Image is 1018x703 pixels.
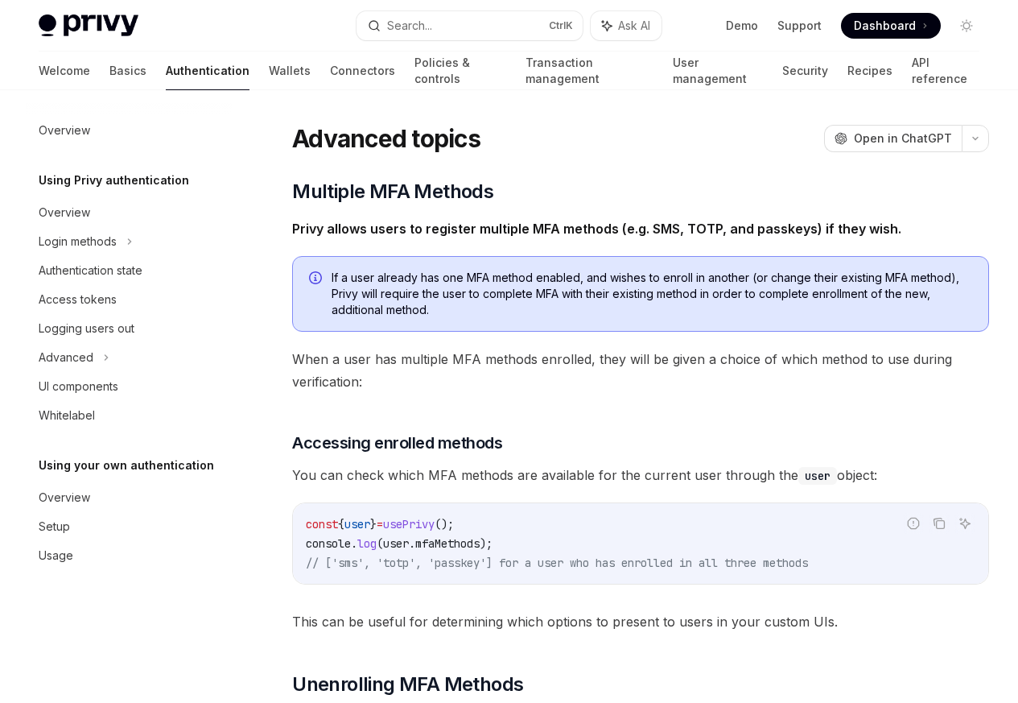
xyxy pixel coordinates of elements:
[409,536,415,551] span: .
[912,52,979,90] a: API reference
[292,672,523,697] span: Unenrolling MFA Methods
[39,261,142,280] div: Authentication state
[292,432,502,454] span: Accessing enrolled methods
[292,348,989,393] span: When a user has multiple MFA methods enrolled, they will be given a choice of which method to use...
[903,513,924,534] button: Report incorrect code
[387,16,432,35] div: Search...
[26,285,232,314] a: Access tokens
[39,488,90,507] div: Overview
[26,372,232,401] a: UI components
[109,52,146,90] a: Basics
[525,52,653,90] a: Transaction management
[618,18,650,34] span: Ask AI
[377,536,383,551] span: (
[39,319,134,338] div: Logging users out
[377,517,383,531] span: =
[26,314,232,343] a: Logging users out
[673,52,764,90] a: User management
[292,179,493,205] span: Multiple MFA Methods
[415,536,480,551] span: mfaMethods
[383,536,409,551] span: user
[338,517,344,531] span: {
[39,546,73,565] div: Usage
[726,18,758,34] a: Demo
[39,290,117,309] div: Access tokens
[798,467,837,485] code: user
[357,11,583,40] button: Search...CtrlK
[332,270,972,318] span: If a user already has one MFA method enabled, and wishes to enroll in another (or change their ex...
[39,456,214,475] h5: Using your own authentication
[39,52,90,90] a: Welcome
[306,517,338,531] span: const
[414,52,506,90] a: Policies & controls
[929,513,950,534] button: Copy the contents from the code block
[591,11,661,40] button: Ask AI
[269,52,311,90] a: Wallets
[292,610,989,633] span: This can be useful for determining which options to present to users in your custom UIs.
[330,52,395,90] a: Connectors
[306,556,808,570] span: // ['sms', 'totp', 'passkey'] for a user who has enrolled in all three methods
[166,52,249,90] a: Authentication
[39,517,70,536] div: Setup
[351,536,357,551] span: .
[480,536,493,551] span: );
[39,14,138,37] img: light logo
[26,116,232,145] a: Overview
[39,121,90,140] div: Overview
[309,271,325,287] svg: Info
[841,13,941,39] a: Dashboard
[357,536,377,551] span: log
[39,203,90,222] div: Overview
[39,406,95,425] div: Whitelabel
[26,512,232,541] a: Setup
[824,125,962,152] button: Open in ChatGPT
[306,536,351,551] span: console
[292,221,901,237] strong: Privy allows users to register multiple MFA methods (e.g. SMS, TOTP, and passkeys) if they wish.
[26,401,232,430] a: Whitelabel
[292,464,989,486] span: You can check which MFA methods are available for the current user through the object:
[854,130,952,147] span: Open in ChatGPT
[39,377,118,396] div: UI components
[435,517,454,531] span: ();
[26,541,232,570] a: Usage
[383,517,435,531] span: usePrivy
[854,18,916,34] span: Dashboard
[26,483,232,512] a: Overview
[370,517,377,531] span: }
[782,52,828,90] a: Security
[847,52,892,90] a: Recipes
[39,348,93,367] div: Advanced
[26,256,232,285] a: Authentication state
[777,18,822,34] a: Support
[954,13,979,39] button: Toggle dark mode
[39,171,189,190] h5: Using Privy authentication
[954,513,975,534] button: Ask AI
[26,198,232,227] a: Overview
[39,232,117,251] div: Login methods
[292,124,480,153] h1: Advanced topics
[549,19,573,32] span: Ctrl K
[344,517,370,531] span: user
